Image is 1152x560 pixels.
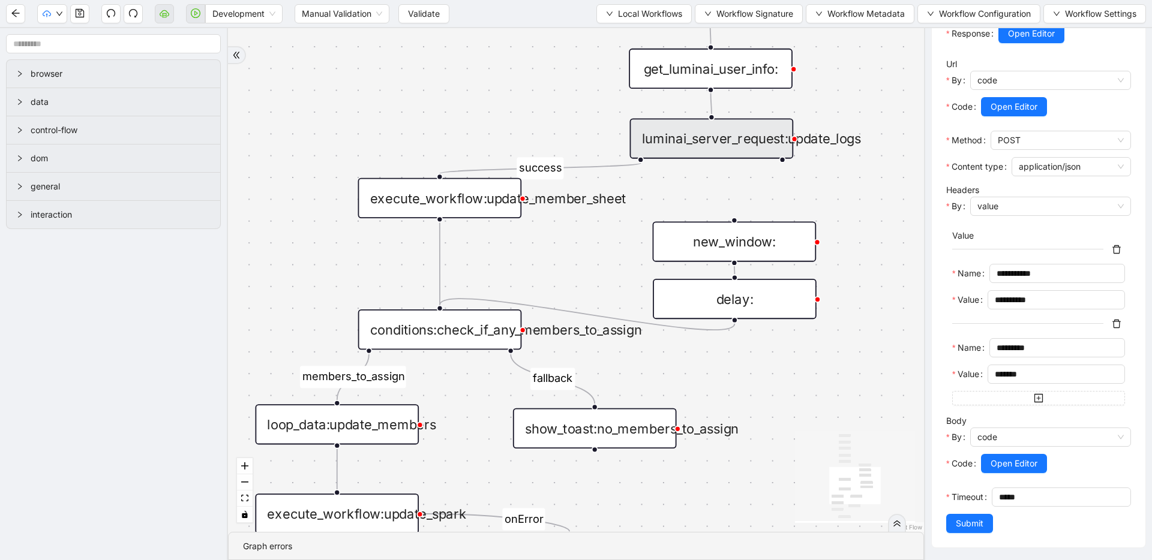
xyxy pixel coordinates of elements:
span: Value [958,368,979,381]
button: downWorkflow Settings [1043,4,1146,23]
span: Workflow Metadata [827,7,905,20]
div: show_toast:no_members_to_assignplus-circle [513,408,677,448]
div: luminai_server_request:update_logsplus-circle [630,118,794,158]
button: zoom out [237,474,253,490]
span: browser [31,67,211,80]
span: Validate [408,7,440,20]
div: luminai_server_request:update_logs [630,118,794,158]
span: Response [952,27,990,40]
span: interaction [31,208,211,221]
div: browser [7,60,220,88]
span: Open Editor [991,100,1037,113]
div: data [7,88,220,116]
button: arrow-left [6,4,25,23]
span: Submit [956,517,983,530]
div: loop_data:update_members [255,404,419,444]
button: downWorkflow Signature [695,4,803,23]
button: delete [1109,242,1124,257]
div: conditions:check_if_any_members_to_assign [358,309,522,350]
span: double-right [893,519,901,528]
div: execute_workflow:update_spark [255,493,419,534]
button: Open Editor [981,97,1047,116]
label: Headers [946,185,979,195]
span: delete [1112,245,1121,254]
g: Edge from delay: to conditions:check_if_any_members_to_assign [440,299,734,330]
g: Edge from new_window: to delay: [734,266,735,275]
span: Method [952,134,982,147]
div: get_luminai_user_info: [629,49,793,89]
span: Code [952,100,973,113]
span: Timeout [952,490,983,504]
g: Edge from conditions:check_if_any_members_to_assign to show_toast:no_members_to_assign [511,354,595,404]
span: double-right [232,51,241,59]
div: new_window: [653,221,817,261]
span: application/json [1019,158,1124,176]
div: control-flow [7,116,220,144]
span: POST [998,131,1124,149]
span: Name [958,267,981,280]
span: code [977,428,1124,446]
button: plus-square [952,391,1125,405]
span: plus-square [1034,393,1043,403]
div: Value [952,229,1125,242]
span: down [56,10,63,17]
label: Body [946,416,967,426]
g: Edge from increment_ticket_count: to get_luminai_user_info: [710,25,711,44]
span: down [927,10,934,17]
div: general [7,173,220,200]
span: code [977,71,1124,89]
span: down [606,10,613,17]
span: value [977,197,1124,215]
span: general [31,180,211,193]
span: Development [212,5,275,23]
span: Value [958,293,979,306]
div: show_toast:no_members_to_assign [513,408,677,448]
span: Open Editor [991,457,1037,470]
div: Graph errors [243,540,909,553]
span: delete [1112,319,1121,329]
span: control-flow [31,124,211,137]
span: undo [106,8,116,18]
span: Local Workflows [618,7,682,20]
button: downWorkflow Configuration [917,4,1040,23]
g: Edge from conditions:check_if_any_members_to_assign to loop_data:update_members [300,354,406,400]
button: downWorkflow Metadata [806,4,914,23]
span: dom [31,152,211,165]
button: undo [101,4,121,23]
div: execute_workflow:update_member_sheet [358,178,522,218]
span: down [1053,10,1060,17]
button: zoom in [237,458,253,474]
button: Validate [398,4,449,23]
span: By [952,430,962,444]
span: cloud-server [160,8,169,18]
g: Edge from luminai_server_request:update_logs to execute_workflow:update_member_sheet [440,157,641,179]
button: Submit [946,514,993,533]
button: cloud-server [155,4,174,23]
button: redo [124,4,143,23]
span: right [16,155,23,162]
div: interaction [7,201,220,228]
span: Open Editor [1008,27,1055,40]
span: By [952,200,962,213]
span: down [815,10,823,17]
button: fit view [237,490,253,507]
span: Content type [952,160,1003,173]
span: right [16,70,23,77]
span: Workflow Settings [1065,7,1136,20]
span: Workflow Signature [716,7,793,20]
span: By [952,74,962,87]
span: right [16,183,23,190]
span: Manual Validation [302,5,382,23]
button: delete [1109,317,1124,331]
div: dom [7,144,220,172]
button: Open Editor [998,24,1064,43]
div: delay: [653,279,817,319]
button: downLocal Workflows [596,4,692,23]
span: Name [958,341,981,354]
span: save [75,8,85,18]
